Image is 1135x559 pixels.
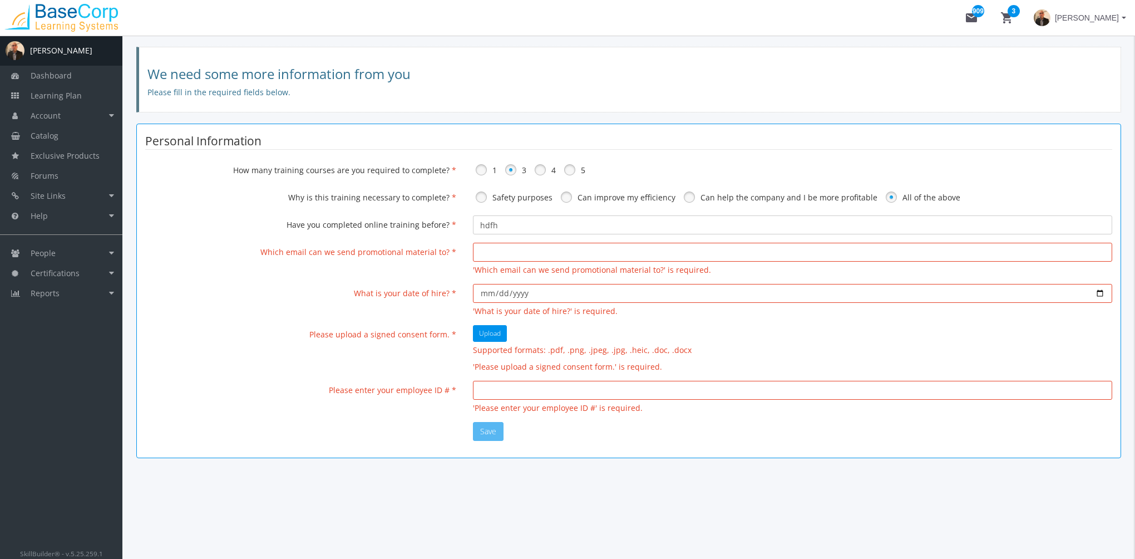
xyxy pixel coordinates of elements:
mat-icon: mail [965,11,978,24]
label: 4 [551,165,556,176]
label: Can improve my efficiency [578,192,675,203]
span: Catalog [31,130,58,141]
label: Have you completed online training before? [137,215,465,231]
label: Can help the company and I be more profitable [700,192,877,203]
span: [PERSON_NAME] [1055,8,1119,28]
label: All of the above [902,192,960,203]
input: yyyy-mm-dd [473,284,1112,303]
mat-icon: shopping_cart [1000,11,1014,24]
span: Forums [31,170,58,181]
span: Dashboard [31,70,72,81]
small: SkillBuilder® - v.5.25.259.1 [20,549,103,558]
span: People [31,248,56,258]
span: Exclusive Products [31,150,100,161]
span: 'Please upload a signed consent form.' is required. [473,361,662,372]
label: Safety purposes [492,192,552,203]
span: 'Which email can we send promotional material to?' is required. [473,264,711,275]
span: Certifications [31,268,80,278]
label: Which email can we send promotional material to? [137,243,465,258]
label: 1 [492,165,497,176]
h3: We need some more information from you [147,67,1112,81]
button: Upload [473,325,507,342]
label: Please enter your employee ID # [137,381,465,396]
legend: Personal Information [145,133,1112,150]
label: Why is this training necessary to complete? [137,188,465,203]
span: Help [31,210,48,221]
label: 5 [581,165,585,176]
button: Save [473,422,504,441]
span: Supported formats: .pdf, .png, .jpeg, .jpg, .heic, .doc, .docx [473,345,1112,356]
span: Account [31,110,61,121]
span: 'Please enter your employee ID #' is required. [473,403,643,413]
p: Please fill in the required fields below. [147,87,1112,98]
div: [PERSON_NAME] [30,45,92,56]
label: How many training courses are you required to complete? [137,161,465,176]
label: Please upload a signed consent form. [137,325,465,340]
img: profilePicture.png [6,41,24,60]
span: Reports [31,288,60,298]
span: Upload [479,328,501,338]
span: 'What is your date of hire?' is required. [473,306,618,316]
span: Learning Plan [31,90,82,101]
label: 3 [522,165,526,176]
span: Site Links [31,190,66,201]
label: What is your date of hire? [137,284,465,299]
